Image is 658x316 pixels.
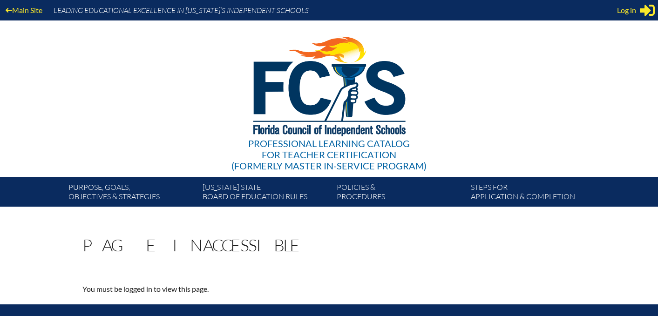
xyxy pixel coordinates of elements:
a: Policies &Procedures [333,181,467,207]
a: Professional Learning Catalog for Teacher Certification(formerly Master In-service Program) [228,19,430,173]
span: for Teacher Certification [262,149,396,160]
h1: Page Inaccessible [82,236,299,253]
a: [US_STATE] StateBoard of Education rules [199,181,333,207]
a: Main Site [2,4,46,16]
a: Steps forapplication & completion [467,181,601,207]
img: FCISlogo221.eps [233,20,425,148]
p: You must be logged in to view this page. [82,283,410,295]
span: Log in [617,5,636,16]
a: Purpose, goals,objectives & strategies [65,181,199,207]
div: Professional Learning Catalog (formerly Master In-service Program) [231,138,427,171]
svg: Sign in or register [640,3,655,18]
